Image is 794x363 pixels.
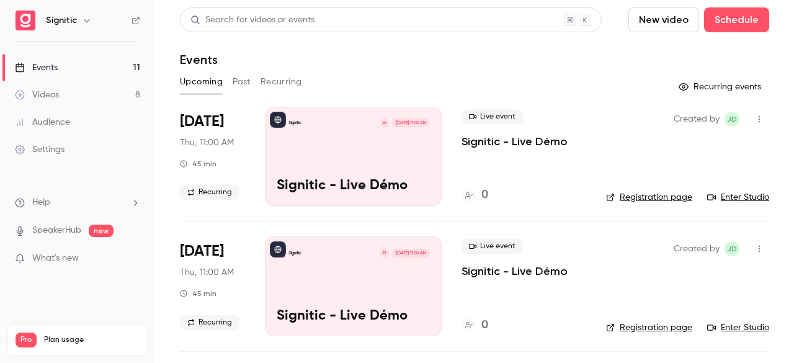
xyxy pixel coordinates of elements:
h4: 0 [481,187,488,204]
span: JD [727,112,737,127]
span: Thu, 11:00 AM [180,137,234,149]
h1: Events [180,52,218,67]
a: Signitic - Live Démo [462,264,568,279]
button: Upcoming [180,72,223,92]
span: Pro [16,333,37,347]
span: Thu, 11:00 AM [180,266,234,279]
span: Recurring [180,315,239,330]
div: Oct 2 Thu, 11:00 AM (Europe/Paris) [180,236,245,336]
span: new [89,225,114,237]
span: Recurring [180,185,239,200]
span: Live event [462,239,523,254]
p: Signitic - Live Démo [277,178,430,194]
p: Signitic [288,250,301,256]
span: [DATE] 11:00 AM [392,249,429,258]
a: Registration page [606,321,692,334]
a: Registration page [606,191,692,204]
span: Plan usage [44,335,140,345]
p: Signitic - Live Démo [277,308,430,325]
span: Joris Dulac [725,112,739,127]
div: Settings [15,143,65,156]
a: Signitic - Live DémoSigniticM[DATE] 11:00 AMSignitic - Live Démo [265,236,442,336]
div: M [380,248,390,258]
span: Live event [462,109,523,124]
span: [DATE] [180,112,224,132]
span: JD [727,241,737,256]
div: 45 min [180,289,216,298]
a: Signitic - Live DémoSigniticM[DATE] 11:00 AMSignitic - Live Démo [265,107,442,206]
button: New video [628,7,699,32]
button: Schedule [704,7,769,32]
button: Recurring [261,72,302,92]
span: Created by [674,112,720,127]
a: 0 [462,317,488,334]
a: 0 [462,187,488,204]
div: Search for videos or events [190,14,314,27]
div: M [380,118,390,128]
div: Audience [15,116,70,128]
div: Events [15,61,58,74]
a: Signitic - Live Démo [462,134,568,149]
a: Enter Studio [707,321,769,334]
h4: 0 [481,317,488,334]
div: 45 min [180,159,216,169]
span: [DATE] [180,241,224,261]
span: What's new [32,252,79,265]
span: Created by [674,241,720,256]
span: [DATE] 11:00 AM [392,119,429,127]
div: Videos [15,89,59,101]
span: Joris Dulac [725,241,739,256]
img: Signitic [16,11,35,30]
p: Signitic [288,120,301,126]
li: help-dropdown-opener [15,196,140,209]
button: Recurring events [673,77,769,97]
button: Past [233,72,251,92]
div: Sep 25 Thu, 11:00 AM (Europe/Paris) [180,107,245,206]
a: Enter Studio [707,191,769,204]
span: Help [32,196,50,209]
a: SpeakerHub [32,224,81,237]
h6: Signitic [46,14,77,27]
